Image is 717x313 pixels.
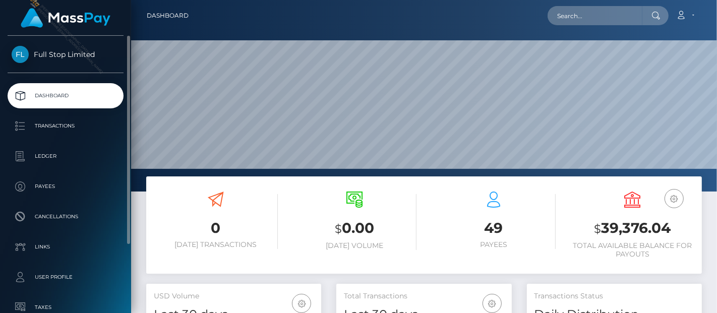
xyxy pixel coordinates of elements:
[8,265,124,290] a: User Profile
[12,149,119,164] p: Ledger
[12,88,119,103] p: Dashboard
[432,218,556,238] h3: 49
[8,234,124,260] a: Links
[344,291,504,301] h5: Total Transactions
[8,83,124,108] a: Dashboard
[12,118,119,134] p: Transactions
[12,270,119,285] p: User Profile
[154,291,314,301] h5: USD Volume
[571,241,695,259] h6: Total Available Balance for Payouts
[594,222,601,236] small: $
[571,218,695,239] h3: 39,376.04
[8,144,124,169] a: Ledger
[154,218,278,238] h3: 0
[8,113,124,139] a: Transactions
[293,218,417,239] h3: 0.00
[12,179,119,194] p: Payees
[293,241,417,250] h6: [DATE] Volume
[21,8,110,28] img: MassPay Logo
[12,46,29,63] img: Full Stop Limited
[8,174,124,199] a: Payees
[8,50,124,59] span: Full Stop Limited
[548,6,642,25] input: Search...
[12,209,119,224] p: Cancellations
[147,5,189,26] a: Dashboard
[12,239,119,255] p: Links
[534,291,694,301] h5: Transactions Status
[432,240,556,249] h6: Payees
[335,222,342,236] small: $
[154,240,278,249] h6: [DATE] Transactions
[8,204,124,229] a: Cancellations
